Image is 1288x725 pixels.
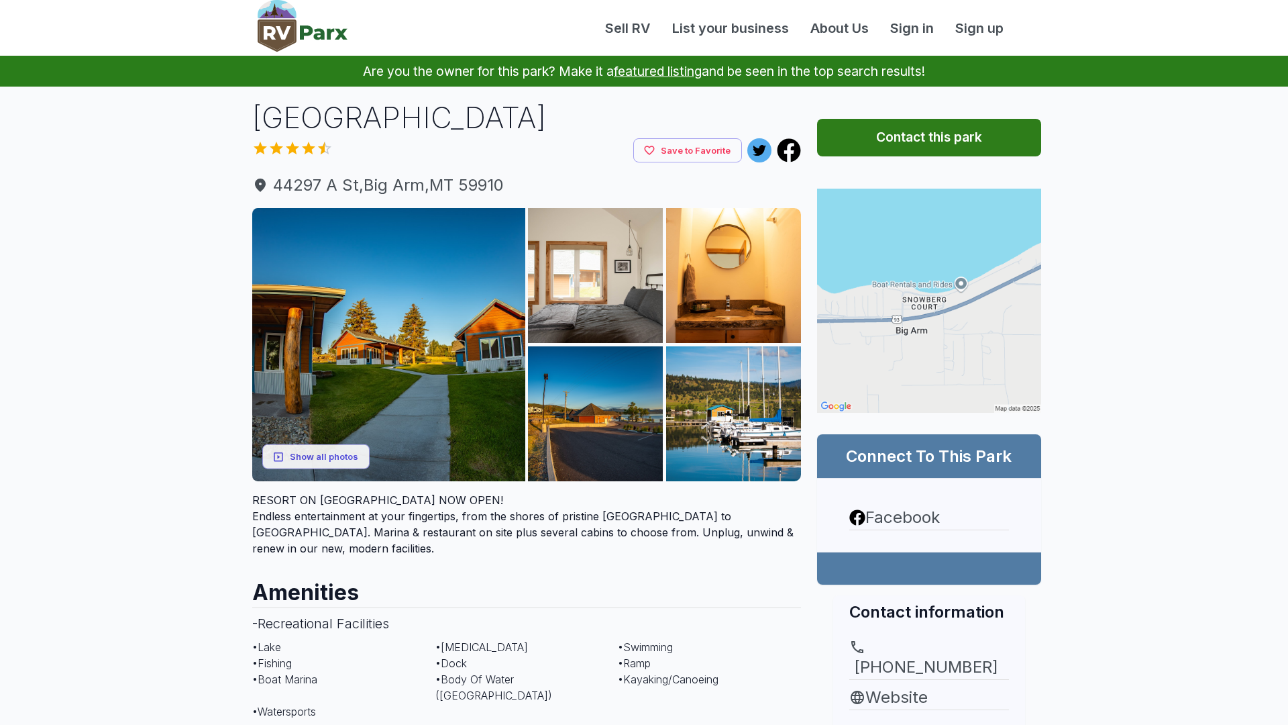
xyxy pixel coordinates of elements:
span: • Body Of Water ([GEOGRAPHIC_DATA]) [435,673,552,702]
h1: [GEOGRAPHIC_DATA] [252,97,801,138]
span: • Ramp [618,657,651,670]
button: Contact this park [817,119,1041,156]
span: • Swimming [618,640,673,654]
a: featured listing [614,63,702,79]
button: Save to Favorite [633,138,742,163]
span: • [MEDICAL_DATA] [435,640,528,654]
h2: Connect To This Park [833,445,1025,467]
span: RESORT ON [GEOGRAPHIC_DATA] NOW OPEN! [252,493,503,507]
a: Website [849,685,1009,710]
img: AAcXr8qkND4v8CZn22HIReMxxHQf947shIP8SHr-yDvhMJjhPnAfD-1cSLbc6u91_NewrlrA6psDXyUj6dlF-1OXTfGTKBOVO... [666,346,801,481]
img: AAcXr8rtVUNQVLr38V0iPMyS5QE_qnBGF8FzHYo-lDwAtagf5AXa3wds2taN2g6GL_xf5C-eyi9gUHo3tB_4bh1rQgG6Y51cw... [666,208,801,343]
h3: - Recreational Facilities [252,608,801,639]
img: AAcXr8q4OE3OZXGH8i25OyLxruzyVIe9TtyP6Hv6n41DYAwys7jCrX9LQoCtAUImg7ChAzuqCleLViJayNXuVw_UhlZIWOTwy... [528,346,663,481]
a: Sell RV [594,18,661,38]
span: • Dock [435,657,467,670]
a: Sign up [945,18,1014,38]
a: [PHONE_NUMBER] [849,639,1009,679]
span: • Lake [252,640,281,654]
span: • Boat Marina [252,673,317,686]
a: Facebook [849,505,1009,530]
img: AAcXr8oZFL9i_hlpAKQjm3orQdflLJrfG22Q-voi08mxy-tUSfSb6pFWRulqV8DbNvvfMWYbZxS7tk1u8uS3lHbBHg6qAi2hn... [252,208,525,481]
span: 44297 A St , Big Arm , MT 59910 [252,173,801,197]
span: • Watersports [252,705,316,718]
h2: Contact information [849,601,1009,623]
img: Map for Big Arm Resort & Marina [817,189,1041,413]
img: AAcXr8od5uCNp6TfK_rborVbGQeujqZEMWiCrRh0l_AE57U83PmOwzP5EFWElM6UxN4Fe8q5YuyQYZlLg7gLkHRWEgReb-zO1... [528,208,663,343]
a: About Us [800,18,879,38]
span: • Fishing [252,657,292,670]
button: Show all photos [262,444,370,469]
a: List your business [661,18,800,38]
span: • Kayaking/Canoeing [618,673,718,686]
a: Sign in [879,18,945,38]
p: Are you the owner for this park? Make it a and be seen in the top search results! [16,56,1272,87]
div: Endless entertainment at your fingertips, from the shores of pristine [GEOGRAPHIC_DATA] to [GEOGR... [252,492,801,557]
h2: Amenities [252,567,801,608]
a: 44297 A St,Big Arm,MT 59910 [252,173,801,197]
